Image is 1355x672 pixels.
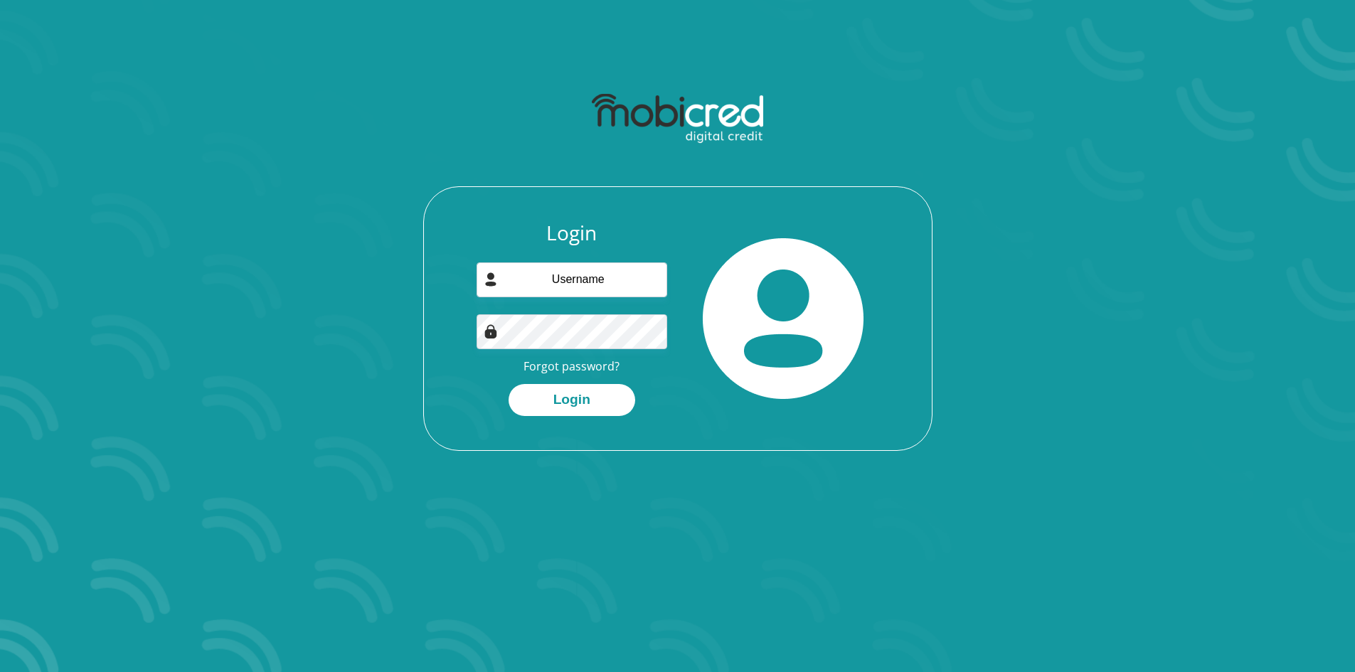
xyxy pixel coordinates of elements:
h3: Login [477,221,667,245]
img: user-icon image [484,272,498,287]
button: Login [509,384,635,416]
input: Username [477,262,667,297]
img: mobicred logo [592,94,763,144]
a: Forgot password? [524,358,620,374]
img: Image [484,324,498,338]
